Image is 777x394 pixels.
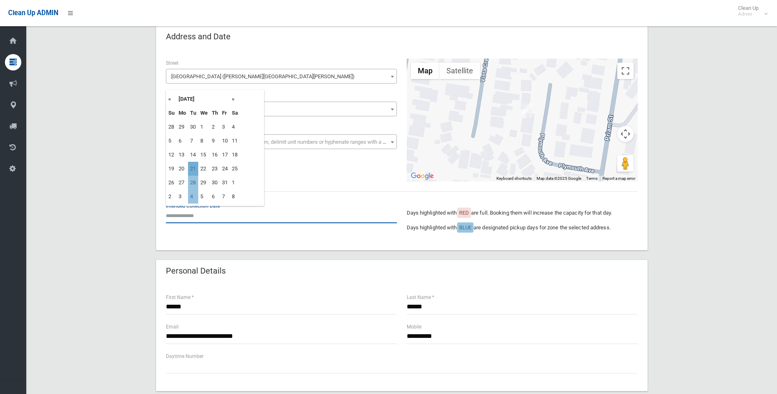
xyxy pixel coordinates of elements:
td: 3 [220,120,230,134]
span: 10 [166,102,397,116]
td: 3 [177,190,188,204]
button: Show street map [411,63,439,79]
td: 4 [188,190,198,204]
th: « [166,92,177,106]
a: Terms (opens in new tab) [586,176,598,181]
td: 4 [230,120,240,134]
th: Th [210,106,220,120]
td: 6 [177,134,188,148]
p: Days highlighted with are full. Booking them will increase the capacity for that day. [407,208,638,218]
span: 10 [168,104,395,115]
td: 2 [166,190,177,204]
p: Days highlighted with are designated pickup days for zone the selected address. [407,223,638,233]
td: 28 [188,176,198,190]
td: 13 [177,148,188,162]
td: 29 [198,176,210,190]
span: Plymouth Avenue (CHESTER HILL 2162) [166,69,397,84]
td: 9 [210,134,220,148]
td: 30 [188,120,198,134]
th: We [198,106,210,120]
span: Clean Up [734,5,767,17]
th: Tu [188,106,198,120]
td: 14 [188,148,198,162]
span: Map data ©2025 Google [537,176,581,181]
td: 5 [166,134,177,148]
td: 27 [177,176,188,190]
small: Admin [738,11,759,17]
td: 2 [210,120,220,134]
span: Select the unit number from the dropdown, delimit unit numbers or hyphenate ranges with a comma [171,139,400,145]
td: 21 [188,162,198,176]
a: Report a map error [603,176,635,181]
td: 17 [220,148,230,162]
th: Sa [230,106,240,120]
td: 5 [198,190,210,204]
a: Open this area in Google Maps (opens a new window) [409,171,436,181]
td: 6 [210,190,220,204]
span: Plymouth Avenue (CHESTER HILL 2162) [168,71,395,82]
th: Mo [177,106,188,120]
th: Fr [220,106,230,120]
img: Google [409,171,436,181]
button: Keyboard shortcuts [496,176,532,181]
span: RED [459,210,469,216]
td: 28 [166,120,177,134]
td: 31 [220,176,230,190]
td: 10 [220,134,230,148]
td: 19 [166,162,177,176]
td: 8 [230,190,240,204]
td: 1 [198,120,210,134]
button: Show satellite imagery [439,63,480,79]
th: Su [166,106,177,120]
td: 26 [166,176,177,190]
header: Personal Details [156,263,236,279]
th: » [230,92,240,106]
span: BLUE [459,224,471,231]
td: 8 [198,134,210,148]
th: [DATE] [177,92,230,106]
td: 12 [166,148,177,162]
td: 30 [210,176,220,190]
button: Drag Pegman onto the map to open Street View [617,155,634,172]
button: Toggle fullscreen view [617,63,634,79]
button: Map camera controls [617,126,634,142]
td: 1 [230,176,240,190]
td: 16 [210,148,220,162]
td: 25 [230,162,240,176]
td: 7 [220,190,230,204]
td: 7 [188,134,198,148]
td: 20 [177,162,188,176]
td: 29 [177,120,188,134]
td: 22 [198,162,210,176]
header: Address and Date [156,29,240,45]
td: 18 [230,148,240,162]
span: Clean Up ADMIN [8,9,58,17]
td: 23 [210,162,220,176]
td: 11 [230,134,240,148]
td: 15 [198,148,210,162]
div: 10 Plymouth Avenue, CHESTER HILL NSW 2162 [522,103,532,117]
td: 24 [220,162,230,176]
